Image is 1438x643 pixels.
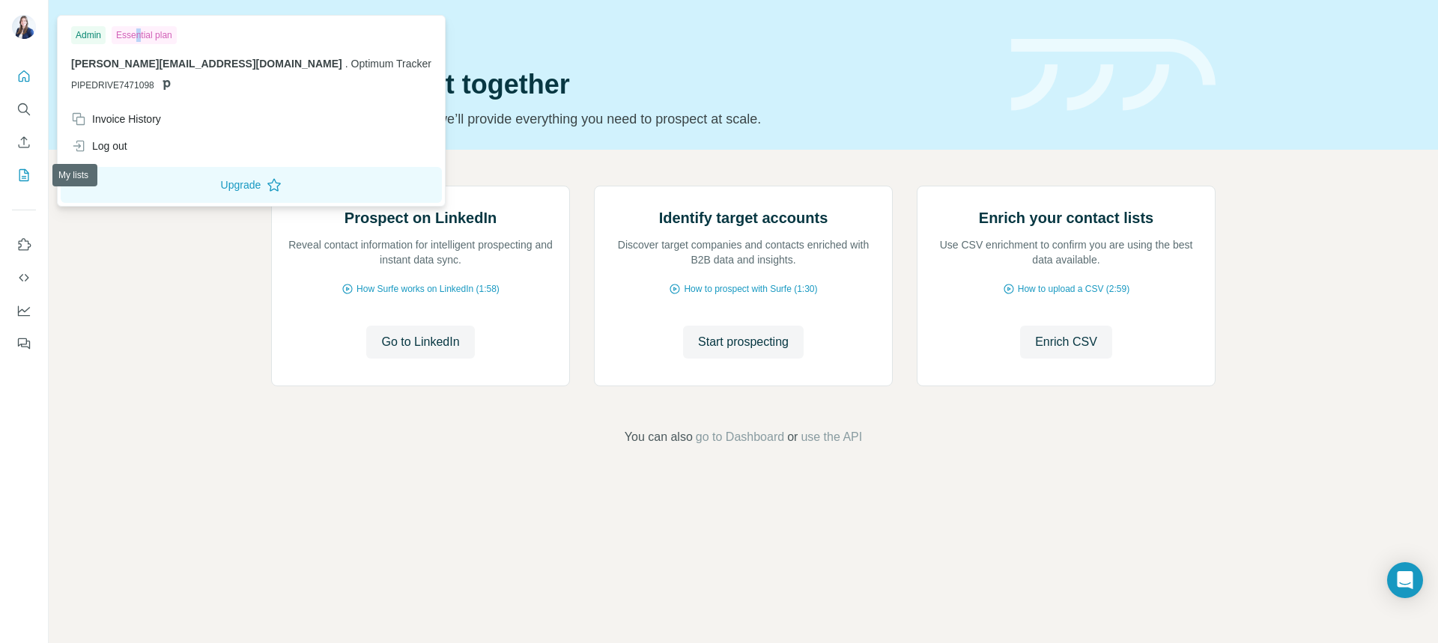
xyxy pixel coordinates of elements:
[357,282,500,296] span: How Surfe works on LinkedIn (1:58)
[787,428,798,446] span: or
[12,63,36,90] button: Quick start
[1020,326,1112,359] button: Enrich CSV
[932,237,1200,267] p: Use CSV enrichment to confirm you are using the best data available.
[112,26,177,44] div: Essential plan
[659,207,828,228] h2: Identify target accounts
[1387,562,1423,598] div: Open Intercom Messenger
[345,58,348,70] span: .
[345,207,497,228] h2: Prospect on LinkedIn
[71,26,106,44] div: Admin
[1035,333,1097,351] span: Enrich CSV
[683,326,804,359] button: Start prospecting
[696,428,784,446] button: go to Dashboard
[381,333,459,351] span: Go to LinkedIn
[271,28,993,43] div: Quick start
[12,330,36,357] button: Feedback
[287,237,554,267] p: Reveal contact information for intelligent prospecting and instant data sync.
[61,167,442,203] button: Upgrade
[12,231,36,258] button: Use Surfe on LinkedIn
[271,70,993,100] h1: Let’s prospect together
[71,79,154,92] span: PIPEDRIVE7471098
[12,162,36,189] button: My lists
[71,58,342,70] span: [PERSON_NAME][EMAIL_ADDRESS][DOMAIN_NAME]
[801,428,862,446] button: use the API
[366,326,474,359] button: Go to LinkedIn
[71,138,127,153] div: Log out
[12,129,36,156] button: Enrich CSV
[610,237,877,267] p: Discover target companies and contacts enriched with B2B data and insights.
[1018,282,1129,296] span: How to upload a CSV (2:59)
[71,112,161,127] div: Invoice History
[684,282,817,296] span: How to prospect with Surfe (1:30)
[12,264,36,291] button: Use Surfe API
[351,58,431,70] span: Optimum Tracker
[979,207,1153,228] h2: Enrich your contact lists
[1011,39,1216,112] img: banner
[271,109,993,129] p: Pick your starting point and we’ll provide everything you need to prospect at scale.
[625,428,693,446] span: You can also
[12,15,36,39] img: Avatar
[12,96,36,123] button: Search
[12,297,36,324] button: Dashboard
[698,333,789,351] span: Start prospecting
